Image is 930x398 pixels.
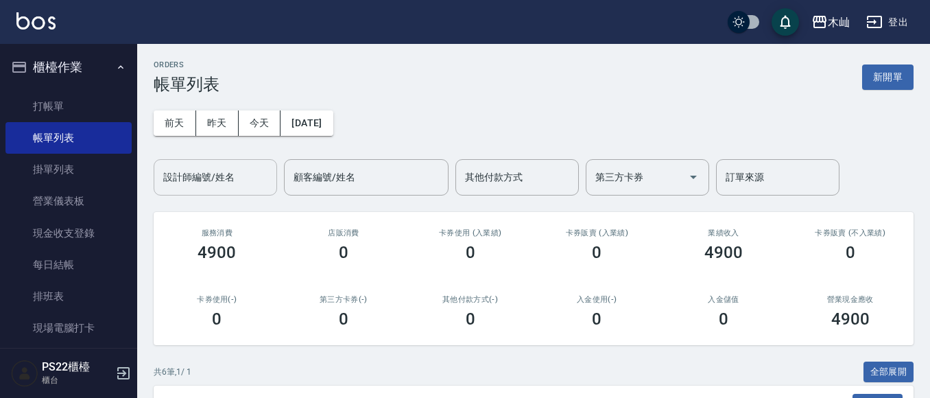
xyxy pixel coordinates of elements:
h3: 0 [339,243,348,262]
h3: 0 [592,243,601,262]
h3: 4900 [704,243,743,262]
h2: 第三方卡券(-) [297,295,391,304]
h3: 4900 [198,243,236,262]
h3: 0 [466,309,475,329]
a: 新開單 [862,70,914,83]
button: 昨天 [196,110,239,136]
h3: 0 [592,309,601,329]
a: 現金收支登錄 [5,218,132,249]
h3: 0 [846,243,855,262]
p: 櫃台 [42,374,112,386]
a: 每日結帳 [5,249,132,281]
h2: 入金儲值 [677,295,771,304]
h3: 帳單列表 [154,75,219,94]
a: 打帳單 [5,91,132,122]
h2: 卡券使用 (入業績) [423,229,517,237]
a: 現場電腦打卡 [5,312,132,344]
h3: 0 [212,309,222,329]
button: Open [682,166,704,188]
h2: 入金使用(-) [550,295,644,304]
button: [DATE] [281,110,333,136]
p: 共 6 筆, 1 / 1 [154,366,191,378]
button: 新開單 [862,65,914,90]
h3: 0 [339,309,348,329]
a: 帳單列表 [5,122,132,154]
a: 營業儀表板 [5,185,132,217]
h2: 營業現金應收 [803,295,897,304]
button: 登出 [861,10,914,35]
h2: 店販消費 [297,229,391,237]
button: 今天 [239,110,281,136]
h3: 0 [719,309,728,329]
h5: PS22櫃檯 [42,360,112,374]
div: 木屾 [828,14,850,31]
button: save [772,8,799,36]
h3: 4900 [831,309,870,329]
h2: 其他付款方式(-) [423,295,517,304]
h2: 卡券使用(-) [170,295,264,304]
h3: 服務消費 [170,229,264,237]
img: Person [11,360,38,387]
button: 全部展開 [863,362,914,383]
h2: 卡券販賣 (入業績) [550,229,644,237]
a: 掛單列表 [5,154,132,185]
h2: 卡券販賣 (不入業績) [803,229,897,237]
h2: ORDERS [154,60,219,69]
button: 木屾 [806,8,855,36]
button: 櫃檯作業 [5,49,132,85]
h3: 0 [466,243,475,262]
a: 排班表 [5,281,132,312]
h2: 業績收入 [677,229,771,237]
button: 前天 [154,110,196,136]
img: Logo [16,12,56,30]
